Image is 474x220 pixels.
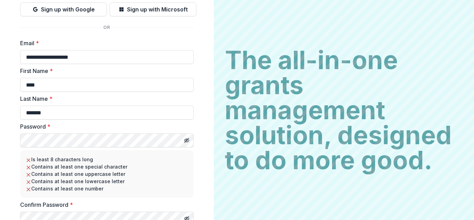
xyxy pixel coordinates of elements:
[181,135,192,146] button: Toggle password visibility
[20,67,189,75] label: First Name
[20,122,189,131] label: Password
[20,95,189,103] label: Last Name
[26,170,188,178] li: Contains at least one uppercase letter
[110,2,196,16] button: Sign up with Microsoft
[26,156,188,163] li: Is least 8 characters long
[26,178,188,185] li: Contains at least one lowercase letter
[20,39,189,47] label: Email
[20,2,107,16] button: Sign up with Google
[20,201,189,209] label: Confirm Password
[26,163,188,170] li: Contains at least one special character
[26,185,188,192] li: Contains at least one number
